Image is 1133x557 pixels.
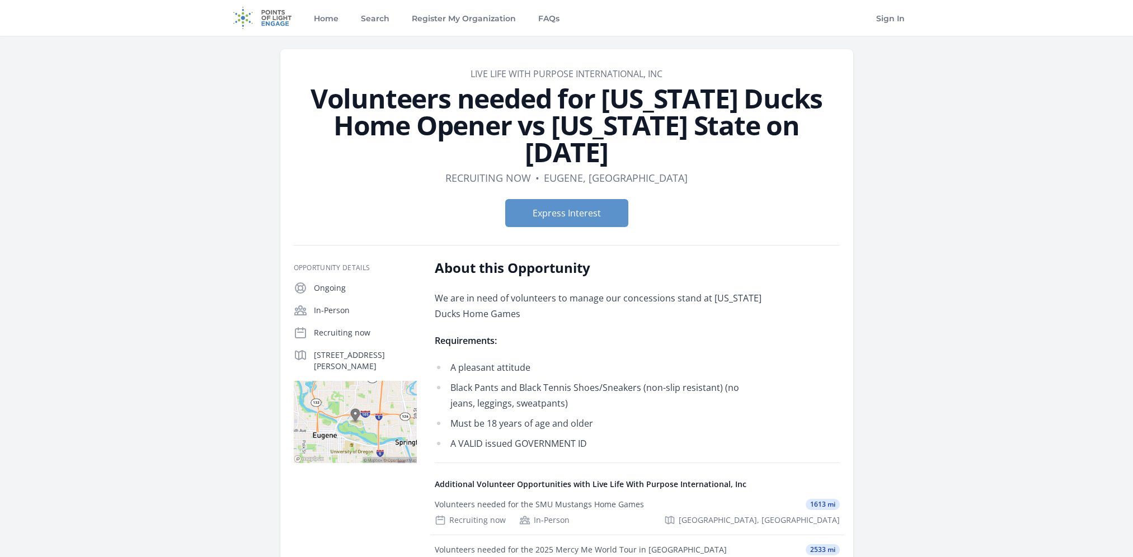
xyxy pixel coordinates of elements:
[435,514,506,526] div: Recruiting now
[445,170,531,186] dd: Recruiting now
[314,305,417,316] p: In-Person
[294,381,417,463] img: Map
[679,514,840,526] span: [GEOGRAPHIC_DATA], [GEOGRAPHIC_DATA]
[471,68,662,80] a: Live Life With Purpose International, Inc
[435,259,762,277] h2: About this Opportunity
[806,544,840,555] span: 2533 mi
[544,170,688,186] dd: Eugene, [GEOGRAPHIC_DATA]
[806,499,840,510] span: 1613 mi
[435,416,762,431] li: Must be 18 years of age and older
[535,170,539,186] div: •
[435,334,497,347] strong: Requirements:
[505,199,628,227] button: Express Interest
[314,350,417,372] p: [STREET_ADDRESS][PERSON_NAME]
[435,499,644,510] div: Volunteers needed for the SMU Mustangs Home Games
[314,327,417,338] p: Recruiting now
[435,479,840,490] h4: Additional Volunteer Opportunities with Live Life With Purpose International, Inc
[435,544,727,555] div: Volunteers needed for the 2025 Mercy Me World Tour in [GEOGRAPHIC_DATA]
[519,514,570,526] div: In-Person
[294,263,417,272] h3: Opportunity Details
[435,436,762,451] li: A VALID issued GOVERNMENT ID
[435,380,762,411] li: Black Pants and Black Tennis Shoes/Sneakers (non-slip resistant) (no jeans, leggings, sweatpants)
[435,360,762,375] li: A pleasant attitude
[294,85,840,166] h1: Volunteers needed for [US_STATE] Ducks Home Opener vs [US_STATE] State on [DATE]
[435,290,762,322] p: We are in need of volunteers to manage our concessions stand at [US_STATE] Ducks Home Games
[430,490,844,535] a: Volunteers needed for the SMU Mustangs Home Games 1613 mi Recruiting now In-Person [GEOGRAPHIC_DA...
[314,282,417,294] p: Ongoing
